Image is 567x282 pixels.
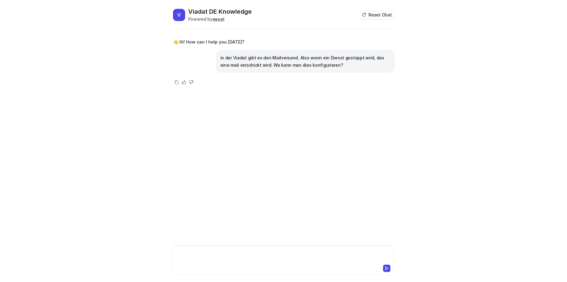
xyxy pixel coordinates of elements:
[173,9,185,21] span: V
[213,16,224,22] b: eesel
[220,54,390,69] p: in der Viadat gibt es den Mailversand. Also wenn ein Dienst gestoppt wird, das eine mail verschic...
[188,7,252,16] h2: Viadat DE Knowledge
[360,10,394,19] button: Reset Chat
[173,38,244,46] p: 👋 Hi! How can I help you [DATE]?
[188,16,252,22] div: Powered by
